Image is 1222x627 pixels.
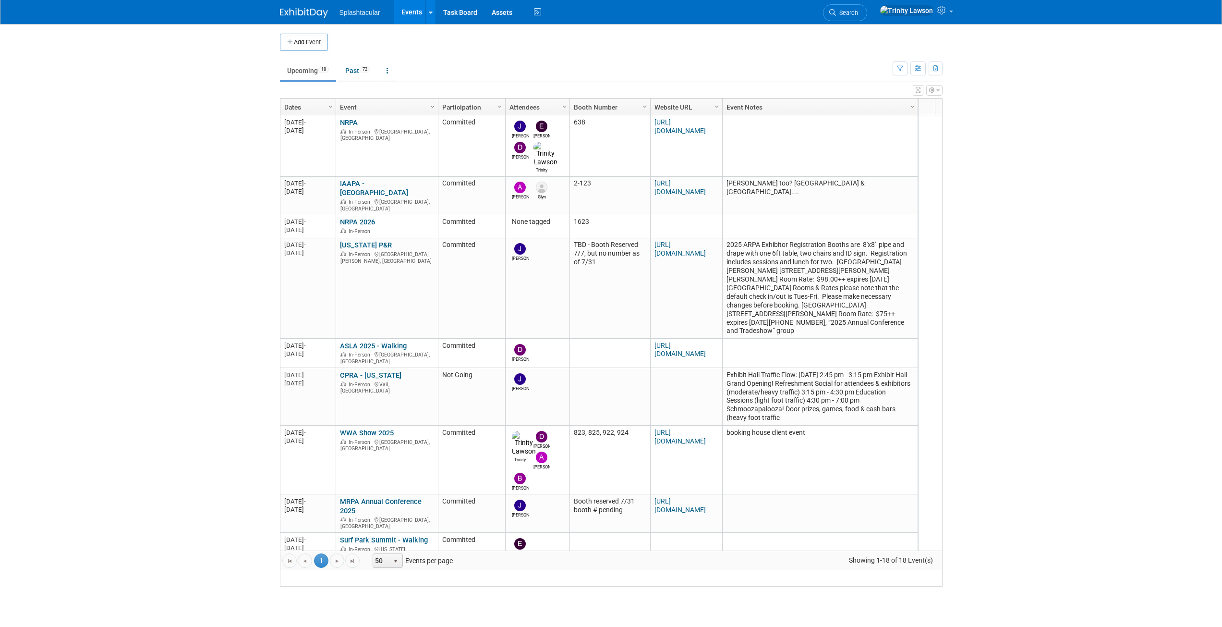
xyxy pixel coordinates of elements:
[533,142,557,167] img: Trinity Lawson
[284,505,331,514] div: [DATE]
[340,429,394,437] a: WWA Show 2025
[284,497,331,505] div: [DATE]
[349,352,373,358] span: In-Person
[654,497,706,514] a: [URL][DOMAIN_NAME]
[340,380,434,394] div: Vail, [GEOGRAPHIC_DATA]
[438,215,505,238] td: Committed
[349,439,373,445] span: In-Person
[340,381,346,386] img: In-Person Event
[338,61,377,80] a: Past72
[514,373,526,385] img: Jimmy Nigh
[360,553,462,568] span: Events per page
[840,553,942,567] span: Showing 1-18 of 18 Event(s)
[438,177,505,215] td: Committed
[280,61,336,80] a: Upcoming18
[304,536,306,543] span: -
[569,177,650,215] td: 2-123
[654,118,706,135] a: [URL][DOMAIN_NAME]
[512,153,529,160] div: Drew Ford
[284,226,331,234] div: [DATE]
[640,99,650,113] a: Column Settings
[284,342,331,350] div: [DATE]
[340,536,428,544] a: Surf Park Summit - Walking
[284,536,331,544] div: [DATE]
[284,249,331,257] div: [DATE]
[514,344,526,356] img: Drew Ford
[301,557,309,565] span: Go to the previous page
[284,126,331,135] div: [DATE]
[512,456,529,463] div: Trinity Lawson
[907,99,918,113] a: Column Settings
[392,557,399,565] span: select
[514,500,526,511] img: Jimmy Nigh
[512,356,529,363] div: Drew Ford
[284,437,331,445] div: [DATE]
[340,228,346,233] img: In-Person Event
[880,5,933,16] img: Trinity Lawson
[726,99,911,115] a: Event Notes
[533,193,550,200] div: Glyn Jones
[569,215,650,238] td: 1623
[569,494,650,533] td: Booth reserved 7/31 booth # pending
[284,429,331,437] div: [DATE]
[340,352,346,357] img: In-Person Event
[536,452,547,463] img: Alex Weidman
[559,99,569,113] a: Column Settings
[340,129,346,134] img: In-Person Event
[284,118,331,126] div: [DATE]
[495,99,505,113] a: Column Settings
[340,127,434,142] div: [GEOGRAPHIC_DATA], [GEOGRAPHIC_DATA]
[908,103,916,111] span: Column Settings
[438,115,505,176] td: Committed
[349,228,373,234] span: In-Person
[569,426,650,494] td: 823, 825, 922, 924
[304,342,306,349] span: -
[304,119,306,126] span: -
[512,193,529,200] div: Alex Weidman
[340,179,408,197] a: IAAPA - [GEOGRAPHIC_DATA]
[340,546,346,551] img: In-Person Event
[284,544,331,552] div: [DATE]
[284,179,331,187] div: [DATE]
[340,199,346,204] img: In-Person Event
[284,371,331,379] div: [DATE]
[722,177,918,215] td: [PERSON_NAME] too? [GEOGRAPHIC_DATA] & [GEOGRAPHIC_DATA]....
[722,426,918,494] td: booking house client event
[514,473,526,484] img: Brian Faulkner
[536,431,547,443] img: Drew Ford
[713,103,721,111] span: Column Settings
[427,99,438,113] a: Column Settings
[438,339,505,368] td: Committed
[286,557,293,565] span: Go to the first page
[533,463,550,470] div: Alex Weidman
[569,115,650,176] td: 638
[533,132,550,139] div: Enrico Rossi
[304,498,306,505] span: -
[509,99,563,115] a: Attendees
[349,199,373,205] span: In-Person
[442,99,499,115] a: Participation
[533,166,550,173] div: Trinity Lawson
[373,554,389,567] span: 50
[349,129,373,135] span: In-Person
[327,103,334,111] span: Column Settings
[722,368,918,426] td: Exhibit Hall Traffic Flow: [DATE] 2:45 pm - 3:15 pm Exhibit Hall Grand Opening! Refreshment Socia...
[722,238,918,339] td: 2025 ARPA Exhibitor Registration Booths are 8'x8' pipe and drape with one 6ft table, two chairs a...
[304,180,306,187] span: -
[514,182,526,193] img: Alex Weidman
[560,103,568,111] span: Column Settings
[284,350,331,358] div: [DATE]
[340,99,432,115] a: Event
[284,379,331,387] div: [DATE]
[533,443,550,450] div: Drew Ford
[512,255,529,262] div: Jimmy Nigh
[280,8,328,18] img: ExhibitDay
[333,557,341,565] span: Go to the next page
[304,429,306,436] span: -
[536,182,547,193] img: Glyn Jones
[712,99,722,113] a: Column Settings
[340,439,346,444] img: In-Person Event
[438,494,505,533] td: Committed
[340,517,346,522] img: In-Person Event
[654,241,706,257] a: [URL][DOMAIN_NAME]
